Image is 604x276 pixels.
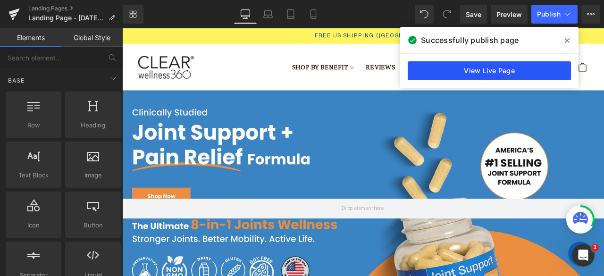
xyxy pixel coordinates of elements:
[415,5,434,24] button: Undo
[437,5,456,24] button: Redo
[302,5,325,24] a: Mobile
[531,5,578,24] button: Publish
[491,5,528,24] a: Preview
[282,39,330,53] a: Reviews
[28,14,105,22] span: Landing Page - [DATE] 21:03:15
[68,220,118,230] span: Button
[421,34,519,46] span: Successfully publish page
[234,5,257,24] a: Desktop
[68,170,118,180] span: Image
[7,76,25,85] span: Base
[28,5,123,12] a: Landing Pages
[496,9,522,19] span: Preview
[581,5,600,24] button: More
[8,220,59,230] span: Icon
[330,39,377,53] summary: Learn
[257,5,279,24] a: Laptop
[68,120,118,130] span: Heading
[466,9,481,19] span: Save
[85,28,486,64] div: Primary
[8,120,59,130] span: Row
[123,5,143,24] a: New Library
[194,39,282,53] summary: Shop By Benefit
[537,10,561,18] span: Publish
[8,170,59,180] span: Text Block
[279,5,302,24] a: Tablet
[408,61,571,80] a: View Live Page
[572,244,595,267] iframe: Intercom live chat
[591,244,599,251] span: 1
[61,28,123,47] a: Global Style
[228,6,395,12] span: Free US Shipping ([GEOGRAPHIC_DATA] $8)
